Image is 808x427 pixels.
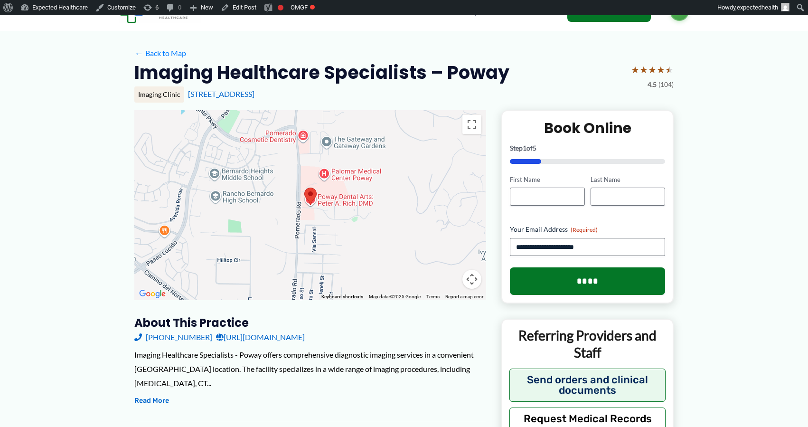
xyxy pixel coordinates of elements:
label: Your Email Address [510,225,665,234]
a: [STREET_ADDRESS] [188,89,254,98]
span: ★ [665,61,674,78]
div: Imaging Clinic [134,86,184,103]
span: 5 [533,144,536,152]
button: Map camera controls [462,270,481,289]
a: Open this area in Google Maps (opens a new window) [137,288,168,300]
span: ★ [639,61,648,78]
span: (Required) [571,226,598,233]
div: Focus keyphrase not set [278,5,283,10]
a: ←Back to Map [134,46,186,60]
span: ← [134,48,143,57]
span: ★ [648,61,657,78]
img: Google [137,288,168,300]
a: Terms (opens in new tab) [426,294,440,299]
h2: Imaging Healthcare Specialists – Poway [134,61,509,84]
span: 4.5 [648,78,657,91]
span: Map data ©2025 Google [369,294,421,299]
button: Toggle fullscreen view [462,115,481,134]
span: (104) [658,78,674,91]
span: expectedhealth [737,4,778,11]
button: Send orders and clinical documents [509,369,666,402]
button: Read More [134,395,169,407]
p: Step of [510,145,665,152]
p: Referring Providers and Staff [509,327,666,361]
span: ★ [631,61,639,78]
label: First Name [510,175,584,184]
div: Imaging Healthcare Specialists - Poway offers comprehensive diagnostic imaging services in a conv... [134,348,486,390]
label: Last Name [591,175,665,184]
a: [URL][DOMAIN_NAME] [216,330,305,344]
a: [PHONE_NUMBER] [134,330,212,344]
span: 1 [523,144,526,152]
h2: Book Online [510,119,665,137]
button: Keyboard shortcuts [321,294,363,300]
span: ★ [657,61,665,78]
h3: About this practice [134,315,486,330]
a: Report a map error [445,294,483,299]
